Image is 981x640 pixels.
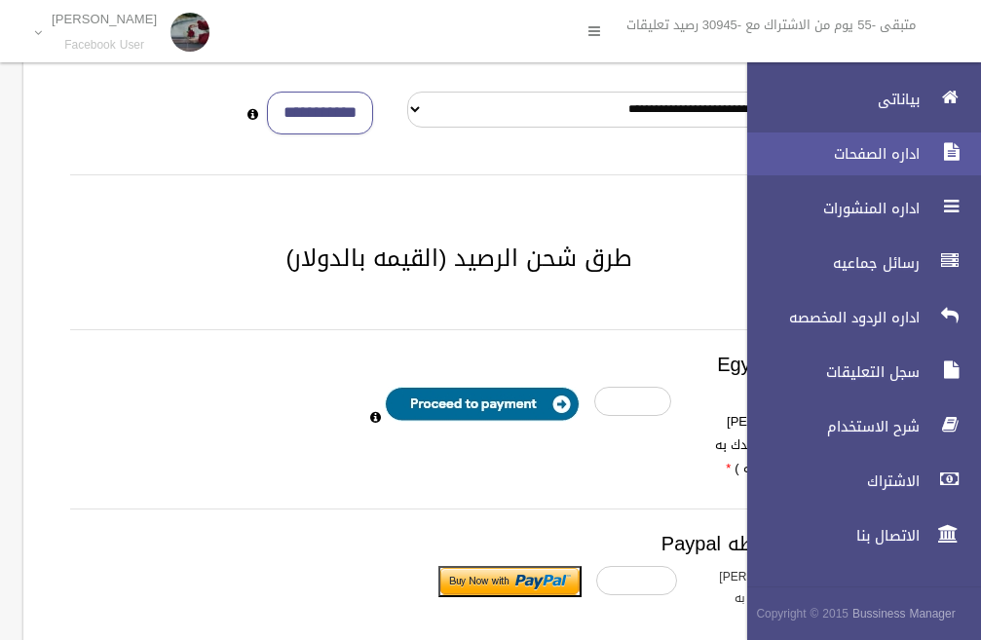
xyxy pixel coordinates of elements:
[438,566,582,597] input: Submit
[731,253,925,273] span: رسائل جماعيه
[731,471,925,491] span: الاشتراك
[731,144,925,164] span: اداره الصفحات
[70,354,849,375] h3: Egypt payment
[731,460,981,503] a: الاشتراك
[731,90,925,109] span: بياناتى
[731,187,981,230] a: اداره المنشورات
[686,387,846,480] label: ادخل [PERSON_NAME] المراد شحن رصيدك به (دولار = 35 جنيه )
[852,603,956,624] strong: Bussiness Manager
[70,533,849,554] h3: الدفع بواسطه Paypal
[731,308,925,327] span: اداره الردود المخصصه
[731,526,925,546] span: الاتصال بنا
[47,245,872,271] h2: طرق شحن الرصيد (القيمه بالدولار)
[756,603,849,624] span: Copyright © 2015
[731,78,981,121] a: بياناتى
[52,38,157,53] small: Facebook User
[52,12,157,26] p: [PERSON_NAME]
[731,296,981,339] a: اداره الردود المخصصه
[731,199,925,218] span: اداره المنشورات
[731,351,981,394] a: سجل التعليقات
[731,132,981,175] a: اداره الصفحات
[731,362,925,382] span: سجل التعليقات
[731,417,925,436] span: شرح الاستخدام
[731,514,981,557] a: الاتصال بنا
[731,242,981,284] a: رسائل جماعيه
[692,566,857,630] label: ادخل [PERSON_NAME] المراد شحن رصيدك به بالدولار
[731,405,981,448] a: شرح الاستخدام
